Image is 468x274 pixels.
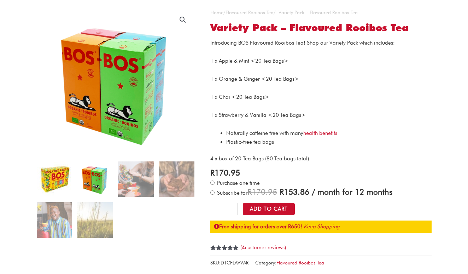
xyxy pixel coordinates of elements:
[210,57,432,65] p: 1 x Apple & Mint <20 Tea Bags>
[224,203,238,216] input: Product quantity
[216,190,392,196] span: Subscribe for
[210,93,432,102] p: 1 x Chai <20 Tea Bags>
[280,187,309,196] span: 153.86
[276,260,324,266] a: Flavoured Rooibos Tea
[159,161,194,197] img: Variety Pack - Flavoured Rooibos Tea - Image 4
[242,244,245,251] span: 4
[176,13,189,26] a: View full-screen image gallery
[210,154,432,163] p: 4 x box of 20 Tea Bags (80 Tea bags total)
[303,130,337,136] a: health benefits
[210,190,215,195] input: Subscribe for / month for 12 months
[226,10,274,15] a: Flavoured Rooibos Tea
[37,202,72,238] img: Variety Pack - Flavoured Rooibos Tea - Image 5
[77,161,113,197] img: Variety Pack - Flavoured Rooibos Tea - Image 2
[312,187,392,196] span: / month for 12 months
[240,244,286,251] a: (4customer reviews)
[210,168,215,177] span: R
[247,187,252,196] span: R
[226,139,274,145] span: Plastic-free tea bags
[304,223,340,230] a: Keep Shopping
[255,258,324,267] span: Category:
[210,181,215,185] input: Purchase one time
[210,111,432,120] p: 1 x Strawberry & Vanilla <20 Tea Bags>
[210,258,248,267] span: SKU:
[210,10,223,15] a: Home
[216,180,260,186] span: Purchase one time
[280,187,284,196] span: R
[210,22,432,34] h1: Variety Pack – Flavoured Rooibos Tea
[118,161,153,197] img: Variety Pack - Flavoured Rooibos Tea - Image 3
[210,39,432,47] p: Introducing BOS Flavoured Rooibos Tea! Shop our Variety Pack which includes:
[243,203,295,215] button: Add to Cart
[210,75,432,84] p: 1 x Orange & Ginger <20 Tea Bags>
[221,260,248,266] span: DTCFLAVVAR
[247,187,277,196] span: 170.95
[37,161,72,197] img: variety pack flavoured rooibos tea
[210,245,213,258] span: 4
[210,168,240,177] bdi: 170.95
[214,223,302,230] strong: Free shipping for orders over R650!
[77,202,113,238] img: Variety Pack - Flavoured Rooibos Tea - Image 6
[226,130,337,136] span: Naturally caffeine free with many
[210,8,432,17] nav: Breadcrumb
